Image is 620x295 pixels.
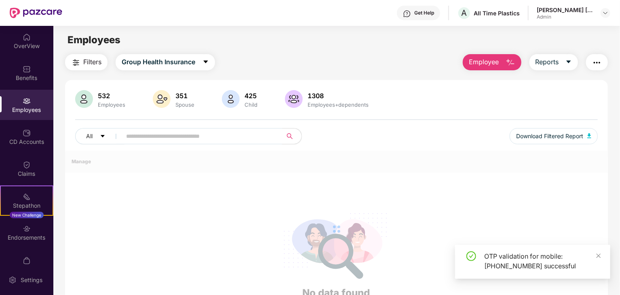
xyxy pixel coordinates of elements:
[23,257,31,265] img: svg+xml;base64,PHN2ZyBpZD0iTXlfT3JkZXJzIiBkYXRhLW5hbWU9Ik15IE9yZGVycyIgeG1sbnM9Imh0dHA6Ly93d3cudz...
[71,58,81,67] img: svg+xml;base64,PHN2ZyB4bWxucz0iaHR0cDovL3d3dy53My5vcmcvMjAwMC9zdmciIHdpZHRoPSIyNCIgaGVpZ2h0PSIyNC...
[96,92,127,100] div: 532
[174,92,196,100] div: 351
[100,133,105,140] span: caret-down
[587,133,591,138] img: svg+xml;base64,PHN2ZyB4bWxucz0iaHR0cDovL3d3dy53My5vcmcvMjAwMC9zdmciIHhtbG5zOnhsaW5rPSJodHRwOi8vd3...
[506,58,515,67] img: svg+xml;base64,PHN2ZyB4bWxucz0iaHR0cDovL3d3dy53My5vcmcvMjAwMC9zdmciIHhtbG5zOnhsaW5rPSJodHRwOi8vd3...
[536,57,559,67] span: Reports
[282,128,302,144] button: search
[592,58,602,67] img: svg+xml;base64,PHN2ZyB4bWxucz0iaHR0cDovL3d3dy53My5vcmcvMjAwMC9zdmciIHdpZHRoPSIyNCIgaGVpZ2h0PSIyNC...
[83,57,101,67] span: Filters
[243,101,259,108] div: Child
[510,128,598,144] button: Download Filtered Report
[306,92,370,100] div: 1308
[65,54,108,70] button: Filters
[116,54,215,70] button: Group Health Insurancecaret-down
[466,251,476,261] span: check-circle
[565,59,572,66] span: caret-down
[602,10,609,16] img: svg+xml;base64,PHN2ZyBpZD0iRHJvcGRvd24tMzJ4MzIiIHhtbG5zPSJodHRwOi8vd3d3LnczLm9yZy8yMDAwL3N2ZyIgd2...
[174,101,196,108] div: Spouse
[18,276,45,284] div: Settings
[516,132,583,141] span: Download Filtered Report
[23,33,31,41] img: svg+xml;base64,PHN2ZyBpZD0iSG9tZSIgeG1sbnM9Imh0dHA6Ly93d3cudzMub3JnLzIwMDAvc3ZnIiB3aWR0aD0iMjAiIG...
[96,101,127,108] div: Employees
[1,202,53,210] div: Stepathon
[75,128,124,144] button: Allcaret-down
[23,65,31,73] img: svg+xml;base64,PHN2ZyBpZD0iQmVuZWZpdHMiIHhtbG5zPSJodHRwOi8vd3d3LnczLm9yZy8yMDAwL3N2ZyIgd2lkdGg9Ij...
[8,276,17,284] img: svg+xml;base64,PHN2ZyBpZD0iU2V0dGluZy0yMHgyMCIgeG1sbnM9Imh0dHA6Ly93d3cudzMub3JnLzIwMDAvc3ZnIiB3aW...
[282,133,297,139] span: search
[243,92,259,100] div: 425
[529,54,578,70] button: Reportscaret-down
[474,9,520,17] div: All Time Plastics
[414,10,434,16] div: Get Help
[122,57,195,67] span: Group Health Insurance
[222,90,240,108] img: svg+xml;base64,PHN2ZyB4bWxucz0iaHR0cDovL3d3dy53My5vcmcvMjAwMC9zdmciIHhtbG5zOnhsaW5rPSJodHRwOi8vd3...
[484,251,601,271] div: OTP validation for mobile: [PHONE_NUMBER] successful
[153,90,171,108] img: svg+xml;base64,PHN2ZyB4bWxucz0iaHR0cDovL3d3dy53My5vcmcvMjAwMC9zdmciIHhtbG5zOnhsaW5rPSJodHRwOi8vd3...
[403,10,411,18] img: svg+xml;base64,PHN2ZyBpZD0iSGVscC0zMngzMiIgeG1sbnM9Imh0dHA6Ly93d3cudzMub3JnLzIwMDAvc3ZnIiB3aWR0aD...
[306,101,370,108] div: Employees+dependents
[75,90,93,108] img: svg+xml;base64,PHN2ZyB4bWxucz0iaHR0cDovL3d3dy53My5vcmcvMjAwMC9zdmciIHhtbG5zOnhsaW5rPSJodHRwOi8vd3...
[86,132,93,141] span: All
[462,8,467,18] span: A
[537,14,593,20] div: Admin
[23,225,31,233] img: svg+xml;base64,PHN2ZyBpZD0iRW5kb3JzZW1lbnRzIiB4bWxucz0iaHR0cDovL3d3dy53My5vcmcvMjAwMC9zdmciIHdpZH...
[202,59,209,66] span: caret-down
[596,253,601,259] span: close
[469,57,499,67] span: Employee
[10,212,44,218] div: New Challenge
[23,193,31,201] img: svg+xml;base64,PHN2ZyB4bWxucz0iaHR0cDovL3d3dy53My5vcmcvMjAwMC9zdmciIHdpZHRoPSIyMSIgaGVpZ2h0PSIyMC...
[10,8,62,18] img: New Pazcare Logo
[537,6,593,14] div: [PERSON_NAME] [PERSON_NAME]
[67,34,120,46] span: Employees
[463,54,521,70] button: Employee
[285,90,303,108] img: svg+xml;base64,PHN2ZyB4bWxucz0iaHR0cDovL3d3dy53My5vcmcvMjAwMC9zdmciIHhtbG5zOnhsaW5rPSJodHRwOi8vd3...
[23,129,31,137] img: svg+xml;base64,PHN2ZyBpZD0iQ0RfQWNjb3VudHMiIGRhdGEtbmFtZT0iQ0QgQWNjb3VudHMiIHhtbG5zPSJodHRwOi8vd3...
[23,161,31,169] img: svg+xml;base64,PHN2ZyBpZD0iQ2xhaW0iIHhtbG5zPSJodHRwOi8vd3d3LnczLm9yZy8yMDAwL3N2ZyIgd2lkdGg9IjIwIi...
[23,97,31,105] img: svg+xml;base64,PHN2ZyBpZD0iRW1wbG95ZWVzIiB4bWxucz0iaHR0cDovL3d3dy53My5vcmcvMjAwMC9zdmciIHdpZHRoPS...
